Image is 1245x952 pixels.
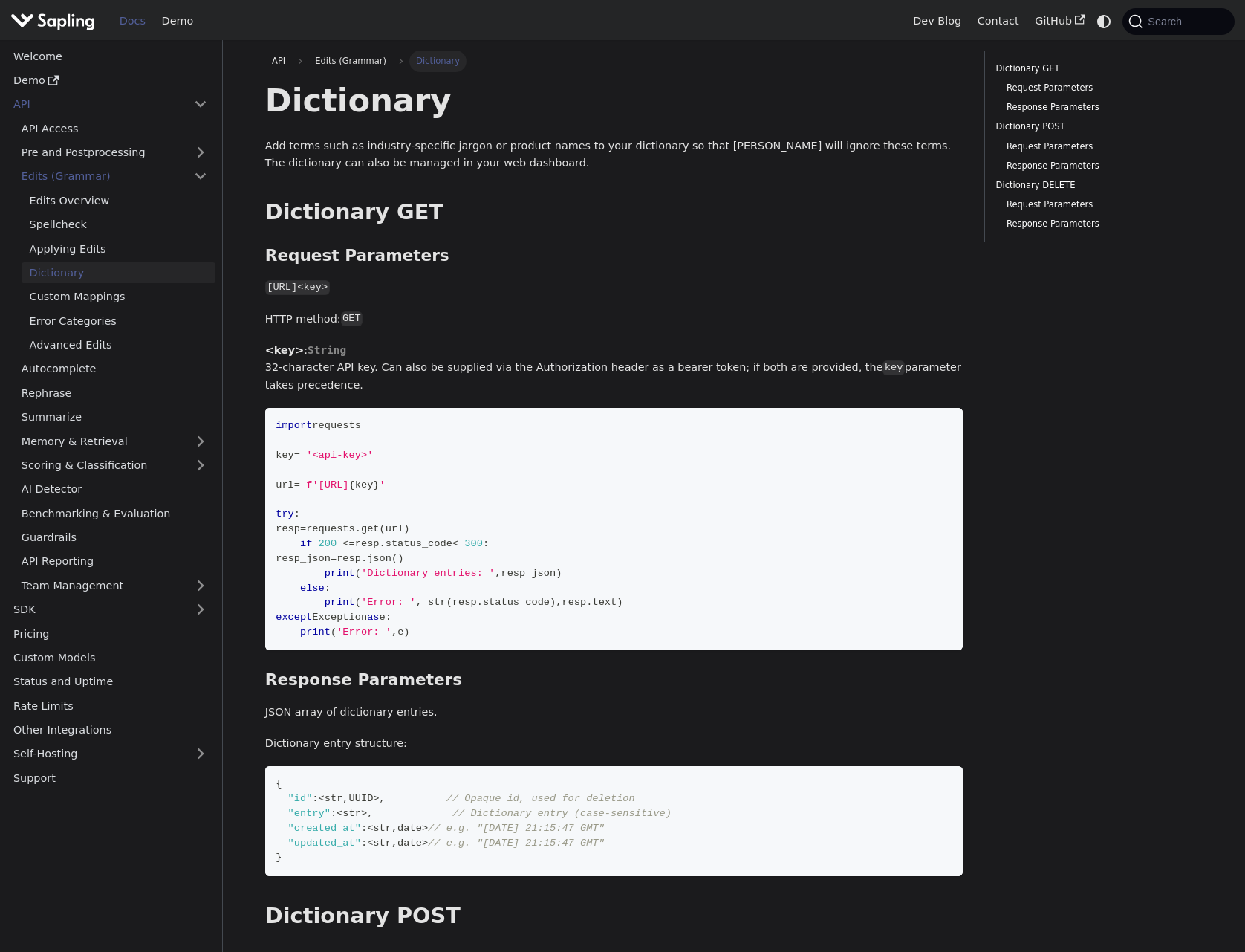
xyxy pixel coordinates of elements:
[361,568,495,579] span: 'Dictionary entries: '
[367,553,391,564] span: json
[996,178,1197,192] a: Dictionary DELETE
[312,420,361,431] span: requests
[308,344,346,356] span: String
[416,597,422,608] span: ,
[361,523,380,534] span: get
[1007,81,1192,95] a: Request Parameters
[477,597,483,608] span: .
[495,568,501,579] span: ,
[361,823,367,834] span: :
[22,214,215,236] a: Spellcheck
[341,311,363,326] code: GET
[1007,198,1192,212] a: Request Parameters
[10,10,95,32] img: Sapling.ai
[355,523,361,534] span: .
[403,626,409,638] span: )
[276,420,312,431] span: import
[265,735,963,753] p: Dictionary entry structure:
[272,56,285,66] span: API
[391,626,397,638] span: ,
[300,583,325,594] span: else
[22,334,215,356] a: Advanced Edits
[355,597,361,608] span: (
[13,166,215,187] a: Edits (Grammar)
[13,358,215,380] a: Autocomplete
[276,523,300,534] span: resp
[22,310,215,331] a: Error Categories
[13,479,215,500] a: AI Detector
[355,538,380,549] span: resp
[306,479,348,490] span: f'[URL]
[276,778,282,789] span: {
[5,599,186,621] a: SDK
[265,342,963,395] p: : 32-character API key. Can also be supplied via the Authorization header as a bearer token; if b...
[306,450,373,461] span: '<api-key>'
[13,527,215,548] a: Guardrails
[391,838,397,849] span: ,
[265,704,963,722] p: JSON array of dictionary entries.
[905,10,969,33] a: Dev Blog
[446,793,635,804] span: // Opaque id, used for deletion
[996,62,1197,76] a: Dictionary GET
[969,10,1027,33] a: Contact
[265,51,963,71] nav: Breadcrumbs
[1007,100,1192,114] a: Response Parameters
[1093,10,1115,32] button: Switch between dark and light mode (currently system mode)
[397,626,403,638] span: e
[342,538,354,549] span: <=
[1007,217,1192,231] a: Response Parameters
[265,903,963,930] h2: Dictionary POST
[386,612,391,623] span: :
[312,612,367,623] span: Exception
[13,382,215,404] a: Rephrase
[452,597,477,608] span: resp
[5,743,215,765] a: Self-Hosting
[483,538,489,549] span: :
[276,852,282,863] span: }
[501,568,556,579] span: resp_json
[428,823,605,834] span: // e.g. "[DATE] 21:15:47 GMT"
[331,626,337,638] span: (
[325,597,355,608] span: print
[367,808,373,819] span: ,
[5,647,215,669] a: Custom Models
[276,553,331,564] span: resp_json
[380,523,386,534] span: (
[5,94,186,115] a: API
[361,597,416,608] span: 'Error: '
[1027,10,1093,33] a: GitHub
[367,612,379,623] span: as
[265,80,963,120] h1: Dictionary
[349,479,355,490] span: {
[337,808,367,819] span: <str>
[22,262,215,284] a: Dictionary
[882,360,904,375] code: key
[380,793,386,804] span: ,
[306,523,355,534] span: requests
[276,612,312,623] span: except
[361,553,367,564] span: .
[319,538,337,549] span: 200
[186,94,215,115] button: Collapse sidebar category 'API'
[452,808,672,819] span: // Dictionary entry (case-sensitive)
[380,479,386,490] span: '
[391,553,397,564] span: (
[386,538,452,549] span: status_code
[397,838,428,849] span: date>
[403,523,409,534] span: )
[1122,8,1234,35] button: Search (Command+K)
[22,190,215,211] a: Edits Overview
[464,538,483,549] span: 300
[288,838,361,849] span: "updated_at"
[22,286,215,308] a: Custom Mappings
[386,523,404,534] span: url
[5,695,215,716] a: Rate Limits
[355,479,374,490] span: key
[342,793,348,804] span: ,
[186,599,215,621] button: Expand sidebar category 'SDK'
[265,670,963,690] h3: Response Parameters
[428,597,446,608] span: str
[592,597,617,608] span: text
[300,626,331,638] span: print
[1143,16,1191,27] span: Search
